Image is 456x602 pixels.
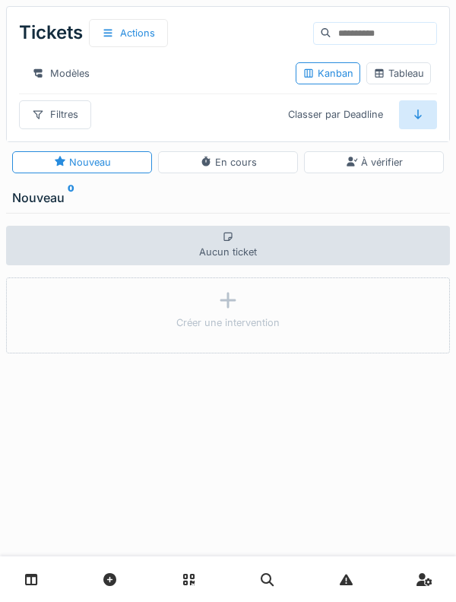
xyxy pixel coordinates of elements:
[200,155,257,170] div: En cours
[346,155,403,170] div: À vérifier
[6,226,450,265] div: Aucun ticket
[373,66,424,81] div: Tableau
[302,66,353,81] div: Kanban
[19,13,168,53] div: Tickets
[89,19,168,47] div: Actions
[68,189,74,207] sup: 0
[12,189,444,207] div: Nouveau
[176,315,280,330] div: Créer une intervention
[54,155,111,170] div: Nouveau
[275,100,396,128] div: Classer par Deadline
[19,59,103,87] div: Modèles
[19,100,91,128] div: Filtres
